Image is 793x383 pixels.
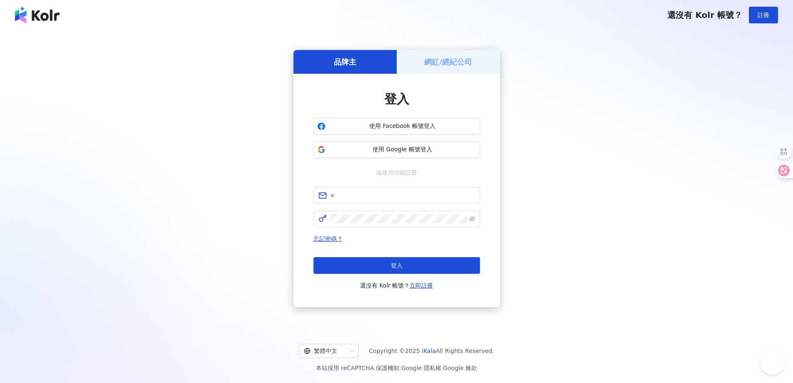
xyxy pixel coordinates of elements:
[441,365,443,371] span: |
[422,348,436,354] a: iKala
[369,346,494,356] span: Copyright © 2025 All Rights Reserved.
[469,216,475,222] span: eye-invisible
[667,10,742,20] span: 還沒有 Kolr 帳號？
[313,118,480,135] button: 使用 Facebook 帳號登入
[316,363,477,373] span: 本站採用 reCAPTCHA 保護機制
[329,145,476,154] span: 使用 Google 帳號登入
[329,122,476,130] span: 使用 Facebook 帳號登入
[399,365,401,371] span: |
[334,57,356,67] h5: 品牌主
[313,235,343,242] a: 忘記密碼？
[443,365,477,371] a: Google 條款
[15,7,60,23] img: logo
[313,141,480,158] button: 使用 Google 帳號登入
[424,57,472,67] h5: 網紅/經紀公司
[304,344,346,358] div: 繁體中文
[401,365,441,371] a: Google 隱私權
[749,7,778,23] button: 註冊
[370,168,423,177] span: 或使用信箱註冊
[360,280,433,290] span: 還沒有 Kolr 帳號？
[384,92,409,106] span: 登入
[758,12,769,18] span: 註冊
[391,262,403,269] span: 登入
[410,282,433,289] a: 立即註冊
[313,257,480,274] button: 登入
